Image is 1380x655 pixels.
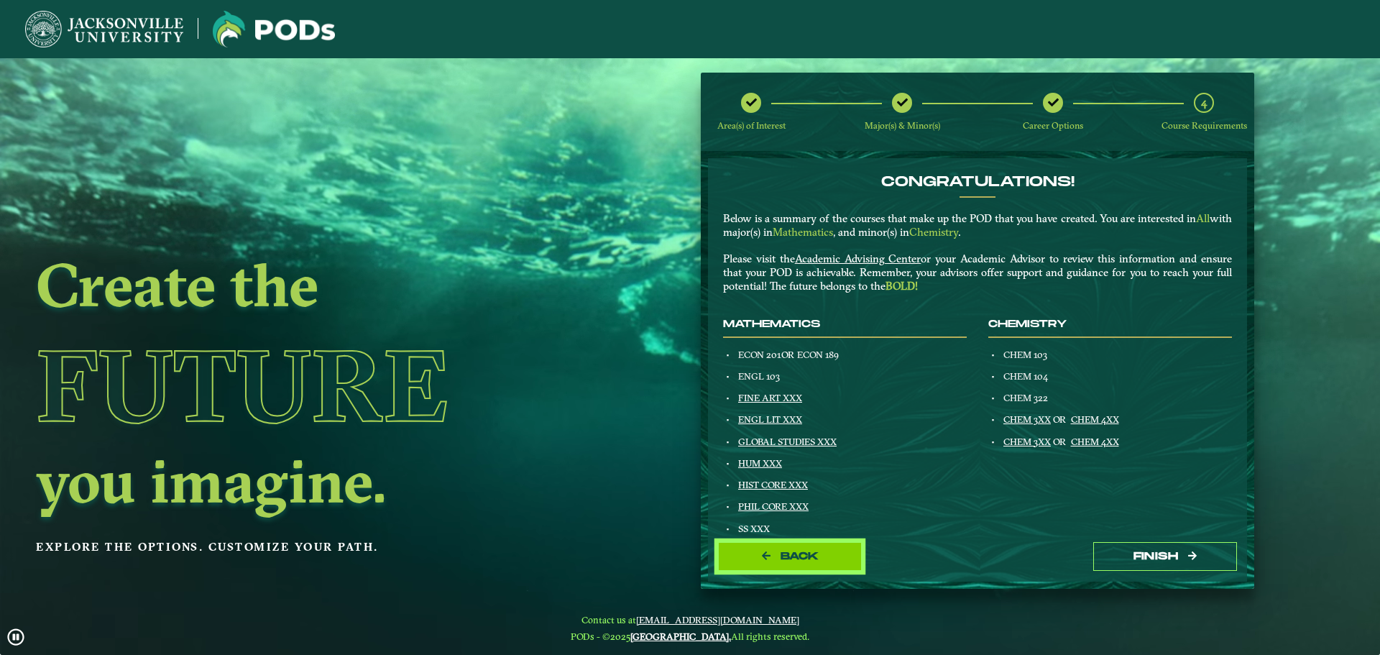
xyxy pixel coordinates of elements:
[717,120,786,131] span: Area(s) of Interest
[36,451,585,511] h2: you imagine.
[36,536,585,558] p: Explore the options. Customize your path.
[1093,542,1237,572] button: Finish
[1001,413,1233,425] div: OR
[571,614,809,626] span: Contact us at
[738,370,780,382] span: ENGL 103
[636,614,799,626] a: [EMAIL_ADDRESS][DOMAIN_NAME]
[36,320,585,451] h1: Future
[1003,413,1051,425] a: CHEM 3XX
[885,279,918,293] strong: BOLD!
[36,255,585,315] h2: Create the
[1003,392,1048,403] span: CHEM 322
[738,436,837,447] a: GLOBAL STUDIES XXX
[1196,211,1210,225] span: All
[718,542,862,572] button: Back
[738,500,809,512] a: PHIL CORE XXX
[630,631,731,642] a: [GEOGRAPHIC_DATA].
[1161,120,1247,131] span: Course Requirements
[738,523,770,534] a: SS XXX
[723,212,1232,293] p: Below is a summary of the courses that make up the POD that you have created. You are interested ...
[738,392,802,403] a: FINE ART XXX
[738,349,781,360] span: ECON 201
[781,550,819,562] span: Back
[1001,436,1233,447] div: OR
[738,479,808,490] a: HIST CORE XXX
[1023,120,1083,131] span: Career Options
[571,631,809,642] span: PODs - ©2025 All rights reserved.
[213,11,335,47] img: Jacksonville University logo
[773,225,833,239] span: Mathematics
[1071,413,1119,425] a: CHEM 4XX
[909,225,958,239] span: Chemistry
[988,319,1232,331] h4: Chemistry
[1071,436,1119,447] a: CHEM 4XX
[738,457,782,469] a: HUM XXX
[1003,349,1047,360] span: CHEM 103
[865,120,940,131] span: Major(s) & Minor(s)
[795,252,921,265] a: Academic Advising Center
[25,11,183,47] img: Jacksonville University logo
[736,349,967,360] div: OR
[723,319,967,331] h4: Mathematics
[738,413,802,425] a: ENGL LIT XXX
[1201,96,1207,109] span: 4
[833,225,909,239] span: , and minor(s) in
[797,349,839,360] span: ECON 189
[1003,370,1048,382] span: CHEM 104
[1003,436,1051,447] a: CHEM 3XX
[723,173,1232,191] h4: Congratulations!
